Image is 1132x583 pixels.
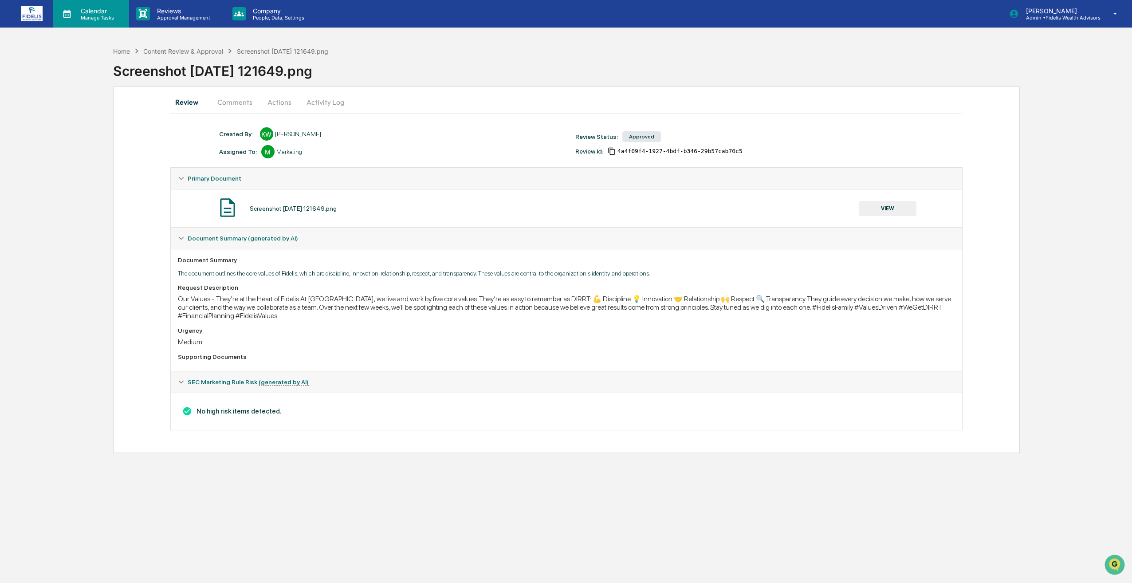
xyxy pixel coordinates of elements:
[171,371,962,393] div: SEC Marketing Rule Risk (generated by AI)
[1104,554,1128,578] iframe: Open customer support
[73,112,110,121] span: Attestations
[151,71,161,81] button: Start new chat
[617,148,743,155] span: 4a4f09f4-1927-4bdf-b346-29b57cab70c5
[23,40,146,50] input: Clear
[171,249,962,371] div: Document Summary (generated by AI)
[18,112,57,121] span: Preclearance
[1019,15,1101,21] p: Admin • Fidelis Wealth Advisors
[150,15,215,21] p: Approval Management
[30,77,112,84] div: We're available if you need us!
[250,205,337,212] div: Screenshot [DATE] 121649.png
[575,148,603,155] div: Review Id:
[143,47,223,55] div: Content Review & Approval
[18,129,56,138] span: Data Lookup
[171,393,962,430] div: Document Summary (generated by AI)
[74,7,118,15] p: Calendar
[30,68,145,77] div: Start new chat
[74,15,118,21] p: Manage Tasks
[210,91,259,113] button: Comments
[178,256,955,264] div: Document Summary
[150,7,215,15] p: Reviews
[170,91,963,113] div: secondary tabs example
[859,201,916,216] button: VIEW
[64,113,71,120] div: 🗄️
[9,19,161,33] p: How can we help?
[246,7,309,15] p: Company
[259,91,299,113] button: Actions
[259,378,309,386] u: (generated by AI)
[216,197,239,219] img: Document Icon
[219,130,255,138] div: Created By: ‎ ‎
[5,108,61,124] a: 🖐️Preclearance
[171,228,962,249] div: Document Summary (generated by AI)
[9,113,16,120] div: 🖐️
[622,131,661,142] div: Approved
[246,15,309,21] p: People, Data, Settings
[178,353,955,360] div: Supporting Documents
[170,91,210,113] button: Review
[178,327,955,334] div: Urgency
[9,68,25,84] img: 1746055101610-c473b297-6a78-478c-a979-82029cc54cd1
[9,130,16,137] div: 🔎
[188,378,309,386] span: SEC Marketing Rule Risk
[276,148,302,155] div: Marketing
[21,6,43,21] img: logo
[178,338,955,346] div: Medium
[178,270,955,277] p: The document outlines the core values of Fidelis, which are discipline, innovation, relationship,...
[608,147,616,155] span: Copy Id
[188,175,241,182] span: Primary Document
[1019,7,1101,15] p: [PERSON_NAME]
[63,150,107,157] a: Powered byPylon
[178,284,955,291] div: Request Description
[237,47,328,55] div: Screenshot [DATE] 121649.png
[219,148,257,155] div: Assigned To:
[575,133,618,140] div: Review Status:
[248,235,298,242] u: (generated by AI)
[178,295,955,320] div: Our Values - They’re at the Heart of Fidelis At [GEOGRAPHIC_DATA], we live and work by five core ...
[188,235,298,242] span: Document Summary
[275,130,321,138] div: [PERSON_NAME]
[178,406,955,416] h3: No high risk items detected.
[113,56,1132,79] div: Screenshot [DATE] 121649.png
[5,125,59,141] a: 🔎Data Lookup
[299,91,351,113] button: Activity Log
[61,108,114,124] a: 🗄️Attestations
[88,150,107,157] span: Pylon
[171,189,962,227] div: Primary Document
[260,127,273,141] div: KW
[171,168,962,189] div: Primary Document
[113,47,130,55] div: Home
[261,145,275,158] div: M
